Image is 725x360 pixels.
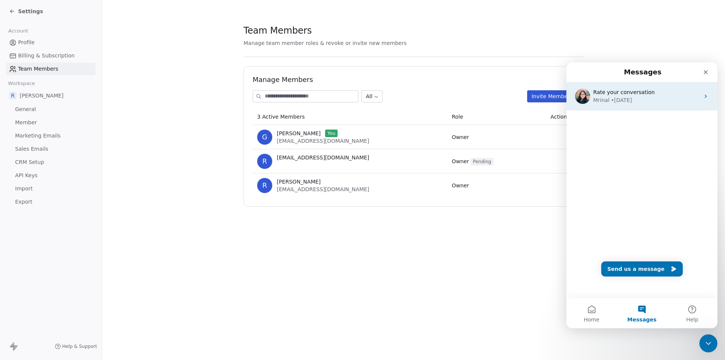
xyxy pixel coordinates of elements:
span: [PERSON_NAME] [20,92,63,99]
span: R [257,178,272,193]
span: API Keys [15,172,37,179]
h1: Manage Members [253,75,574,84]
a: API Keys [6,169,96,182]
span: 3 Active Members [257,114,305,120]
span: Billing & Subscription [18,52,75,60]
a: Billing & Subscription [6,49,96,62]
iframe: Intercom live chat [566,62,717,328]
a: Sales Emails [6,143,96,155]
span: Team Members [244,25,312,36]
a: General [6,103,96,116]
span: Help & Support [62,343,97,349]
span: Export [15,198,32,206]
a: Export [6,196,96,208]
span: [EMAIL_ADDRESS][DOMAIN_NAME] [277,138,369,144]
span: Owner [452,158,493,164]
a: CRM Setup [6,156,96,168]
span: Owner [452,182,469,188]
span: Marketing Emails [15,132,60,140]
a: Settings [9,8,43,15]
a: Help & Support [55,343,97,349]
span: [PERSON_NAME] [277,130,321,137]
a: Profile [6,36,96,49]
button: Invite Member [527,90,574,102]
a: Team Members [6,63,96,75]
a: Member [6,116,96,129]
span: G [257,130,272,145]
span: Owner [452,134,469,140]
span: Role [452,114,463,120]
a: Marketing Emails [6,130,96,142]
span: Pending [471,158,494,165]
span: Sales Emails [15,145,48,153]
span: Team Members [18,65,58,73]
span: [PERSON_NAME] [277,178,321,185]
span: Account [5,25,31,37]
span: r [257,154,272,169]
span: [EMAIL_ADDRESS][DOMAIN_NAME] [277,186,369,192]
span: You [325,130,338,137]
span: [EMAIL_ADDRESS][DOMAIN_NAME] [277,154,369,161]
span: Settings [18,8,43,15]
span: Import [15,185,32,193]
a: Import [6,182,96,195]
iframe: Intercom live chat [699,334,717,352]
span: CRM Setup [15,158,44,166]
span: R [9,92,17,99]
span: Profile [18,39,35,46]
span: Member [15,119,37,127]
span: Actions [551,114,570,120]
span: General [15,105,36,113]
span: Workspace [5,78,38,89]
span: Manage team member roles & revoke or invite new members [244,40,407,46]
